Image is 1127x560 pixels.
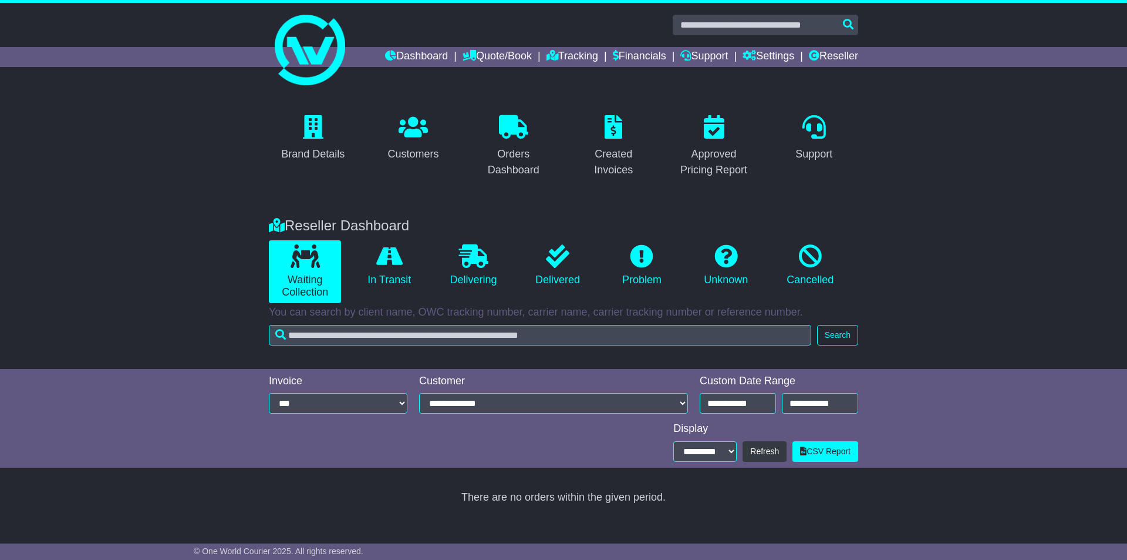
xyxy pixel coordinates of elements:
a: Support [788,111,840,166]
a: Settings [743,47,794,67]
a: Brand Details [274,111,352,166]
button: Search [817,325,858,346]
div: Display [673,422,858,435]
a: Financials [613,47,666,67]
div: Invoice [269,375,407,388]
button: Refresh [743,441,787,462]
a: Problem [606,240,678,291]
a: Dashboard [385,47,448,67]
span: © One World Courier 2025. All rights reserved. [194,546,363,556]
p: You can search by client name, OWC tracking number, carrier name, carrier tracking number or refe... [269,306,858,319]
a: Approved Pricing Report [670,111,758,182]
a: CSV Report [792,441,858,462]
a: Delivered [521,240,593,291]
div: Reseller Dashboard [263,217,864,234]
a: Waiting Collection [269,240,341,303]
div: There are no orders within the given period. [269,491,858,504]
a: Cancelled [774,240,846,291]
div: Approved Pricing Report [677,146,751,178]
a: Quote/Book [463,47,532,67]
a: In Transit [353,240,425,291]
div: Brand Details [281,146,345,162]
a: Created Invoices [569,111,658,182]
div: Customers [387,146,438,162]
a: Support [680,47,728,67]
a: Orders Dashboard [469,111,558,182]
a: Unknown [690,240,762,291]
a: Reseller [809,47,858,67]
div: Created Invoices [577,146,650,178]
a: Tracking [546,47,598,67]
div: Orders Dashboard [477,146,550,178]
a: Delivering [437,240,509,291]
div: Customer [419,375,688,388]
div: Custom Date Range [700,375,858,388]
a: Customers [380,111,446,166]
div: Support [795,146,832,162]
